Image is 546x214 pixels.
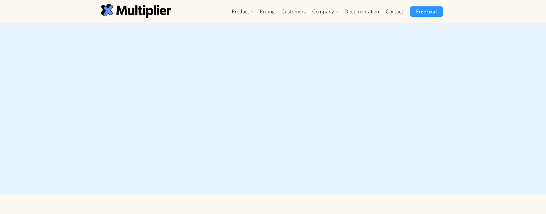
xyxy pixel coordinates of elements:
h1: Reduce context switching by viewing user context in [GEOGRAPHIC_DATA] [111,64,281,115]
a: Free trial [410,6,443,17]
a: Contact [382,6,407,17]
h5: user management [111,54,281,60]
a: Customers [278,6,309,17]
p: View user attributes, manage group membership and reset passwords and MFA from Jira tickets. [111,127,281,144]
img: Desktop and Mobile illustration [291,19,486,181]
div: Company [312,8,334,15]
a: Pricing [256,6,278,17]
a: Documentation [341,6,382,17]
div: Product [232,8,249,15]
a: Try for free [111,149,281,163]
